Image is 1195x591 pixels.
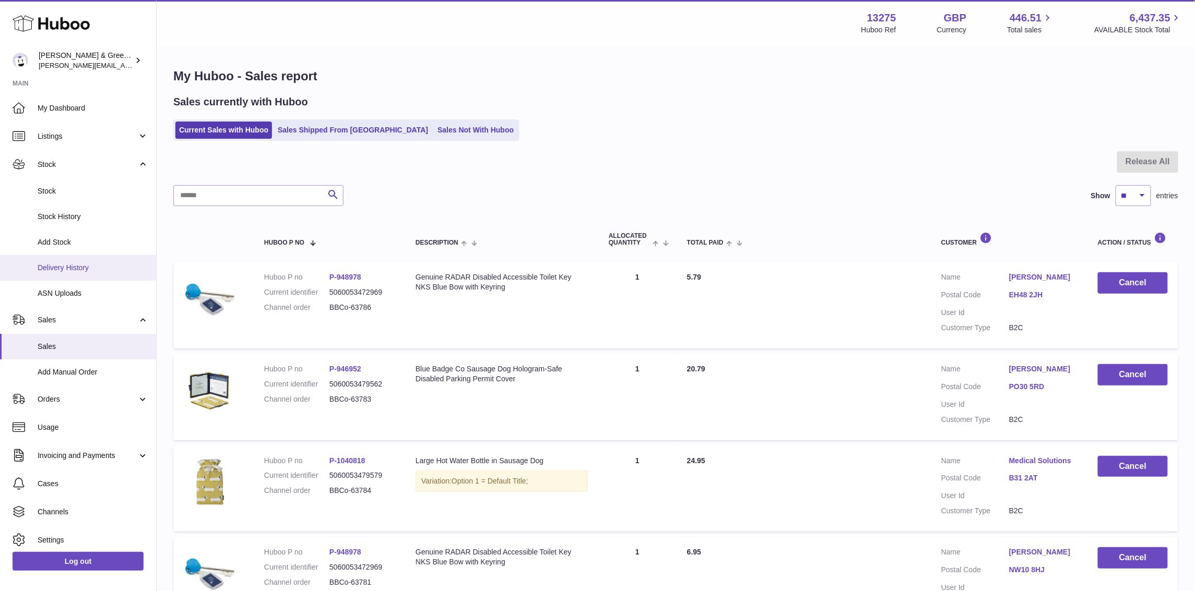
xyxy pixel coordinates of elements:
[941,473,1009,486] dt: Postal Code
[1091,191,1110,201] label: Show
[38,186,148,196] span: Stock
[39,61,209,69] span: [PERSON_NAME][EMAIL_ADDRESS][DOMAIN_NAME]
[184,272,236,324] img: $_57.JPG
[1009,272,1077,282] a: [PERSON_NAME]
[329,548,361,556] a: P-948978
[1010,11,1042,25] span: 446.51
[264,239,304,246] span: Huboo P no
[861,25,896,35] div: Huboo Ref
[941,491,1009,501] dt: User Id
[941,415,1009,425] dt: Customer Type
[184,456,236,508] img: sausage_dog_hot_water_bottle_with_soft_cover.jpg
[38,507,148,517] span: Channels
[329,562,395,572] dd: 5060053472969
[941,506,1009,516] dt: Customer Type
[687,273,701,281] span: 5.79
[264,303,329,312] dt: Channel order
[867,11,896,25] strong: 13275
[1009,290,1077,300] a: EH48 2JH
[941,382,1009,394] dt: Postal Code
[329,287,395,297] dd: 5060053472969
[264,456,329,466] dt: Huboo P no
[416,364,588,384] div: Blue Badge Co Sausage Dog Hologram-Safe Disabled Parking Permit Cover
[1098,456,1168,477] button: Cancel
[1009,565,1077,575] a: NW10 8HJ
[329,486,395,496] dd: BBCo-63784
[173,68,1178,85] h1: My Huboo - Sales report
[329,471,395,480] dd: 5060053479579
[1094,11,1182,35] a: 6,437.35 AVAILABLE Stock Total
[38,315,137,325] span: Sales
[38,237,148,247] span: Add Stock
[264,364,329,374] dt: Huboo P no
[941,308,1009,318] dt: User Id
[609,233,650,246] span: ALLOCATED Quantity
[1009,456,1077,466] a: Medical Solutions
[941,290,1009,303] dt: Postal Code
[264,471,329,480] dt: Current identifier
[264,486,329,496] dt: Channel order
[1009,506,1077,516] dd: B2C
[1094,25,1182,35] span: AVAILABLE Stock Total
[941,232,1077,246] div: Customer
[598,354,677,440] td: 1
[416,272,588,292] div: Genuine RADAR Disabled Accessible Toilet Key NKS Blue Bow with Keyring
[38,394,137,404] span: Orders
[38,212,148,222] span: Stock History
[416,456,588,466] div: Large Hot Water Bottle in Sausage Dog
[38,160,137,170] span: Stock
[38,103,148,113] span: My Dashboard
[1009,415,1077,425] dd: B2C
[1156,191,1178,201] span: entries
[1098,232,1168,246] div: Action / Status
[598,262,677,348] td: 1
[38,423,148,432] span: Usage
[1009,547,1077,557] a: [PERSON_NAME]
[416,471,588,492] div: Variation:
[1007,25,1054,35] span: Total sales
[687,548,701,556] span: 6.95
[687,365,705,373] span: 20.79
[184,364,236,416] img: $_57.JPG
[1009,473,1077,483] a: B31 2AT
[941,400,1009,409] dt: User Id
[937,25,967,35] div: Currency
[38,342,148,352] span: Sales
[1098,547,1168,569] button: Cancel
[175,122,272,139] a: Current Sales with Huboo
[264,394,329,404] dt: Channel order
[274,122,432,139] a: Sales Shipped From [GEOGRAPHIC_DATA]
[329,365,361,373] a: P-946952
[38,131,137,141] span: Listings
[38,288,148,298] span: ASN Uploads
[1098,364,1168,385] button: Cancel
[329,577,395,587] dd: BBCo-63781
[329,456,365,465] a: P-1040818
[38,535,148,545] span: Settings
[941,547,1009,560] dt: Name
[38,479,148,489] span: Cases
[13,552,144,571] a: Log out
[264,379,329,389] dt: Current identifier
[329,379,395,389] dd: 5060053479562
[1007,11,1054,35] a: 446.51 Total sales
[38,367,148,377] span: Add Manual Order
[944,11,966,25] strong: GBP
[264,272,329,282] dt: Huboo P no
[1009,382,1077,392] a: PO30 5RD
[264,547,329,557] dt: Huboo P no
[173,95,308,109] h2: Sales currently with Huboo
[452,477,528,485] span: Option 1 = Default Title;
[687,239,724,246] span: Total paid
[416,239,458,246] span: Description
[598,445,677,532] td: 1
[941,364,1009,377] dt: Name
[1130,11,1170,25] span: 6,437.35
[38,263,148,273] span: Delivery History
[941,323,1009,333] dt: Customer Type
[329,303,395,312] dd: BBCo-63786
[329,273,361,281] a: P-948978
[687,456,705,465] span: 24.95
[329,394,395,404] dd: BBCo-63783
[1098,272,1168,294] button: Cancel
